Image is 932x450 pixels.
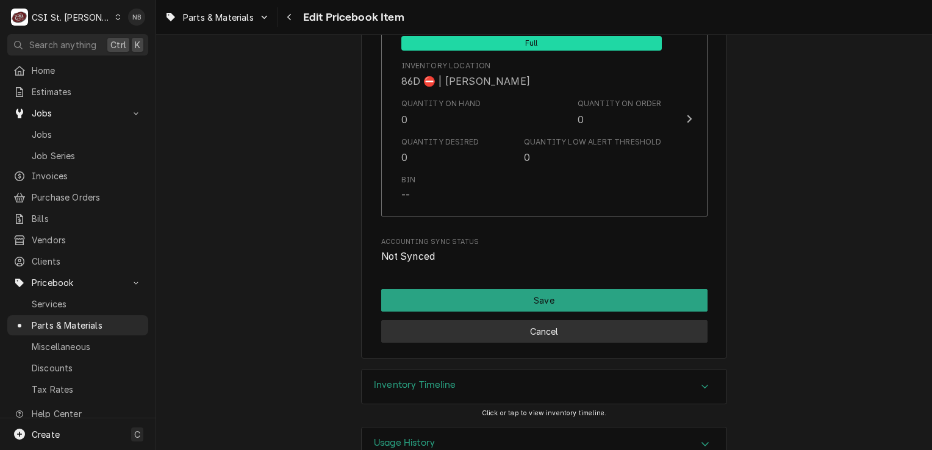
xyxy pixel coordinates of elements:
span: Estimates [32,85,142,98]
div: 0 [524,150,530,165]
span: Ctrl [110,38,126,51]
div: Button Group Row [381,312,708,343]
span: Parts & Materials [183,11,254,24]
div: 0 [401,150,407,165]
div: Quantity Low Alert Threshold [524,137,661,165]
a: Clients [7,251,148,271]
div: CSI St. [PERSON_NAME] [32,11,111,24]
a: Purchase Orders [7,187,148,207]
span: Discounts [32,362,142,374]
a: Estimates [7,82,148,102]
span: Not Synced [381,251,436,262]
div: Accordion Header [362,370,726,404]
a: Invoices [7,166,148,186]
div: Quantity Desired [401,137,479,148]
button: Search anythingCtrlK [7,34,148,55]
button: Accordion Details Expand Trigger [362,370,726,404]
div: Button Group Row [381,289,708,312]
button: Navigate back [280,7,299,27]
button: Cancel [381,320,708,343]
a: Home [7,60,148,80]
a: Vendors [7,230,148,250]
a: Go to Pricebook [7,273,148,293]
a: Miscellaneous [7,337,148,357]
div: 86D ⛔️ | [PERSON_NAME] [401,74,530,88]
span: Parts & Materials [32,319,142,332]
span: Tax Rates [32,383,142,396]
a: Jobs [7,124,148,145]
a: Bills [7,209,148,229]
div: Quantity on Order [578,98,662,109]
span: Pricebook [32,276,124,289]
div: CSI St. Louis's Avatar [11,9,28,26]
a: Job Series [7,146,148,166]
span: Bills [32,212,142,225]
div: Full [401,35,662,51]
a: Parts & Materials [7,315,148,335]
div: Bin [401,174,415,185]
div: NB [128,9,145,26]
span: K [135,38,140,51]
a: Services [7,294,148,314]
span: Vendors [32,234,142,246]
a: Go to Parts & Materials [160,7,274,27]
div: Quantity on Hand [401,98,481,109]
div: Quantity on Order [578,98,662,126]
div: Location [401,60,530,88]
div: 0 [401,112,407,127]
div: Inventory Timeline [361,369,727,404]
span: C [134,428,140,441]
a: Tax Rates [7,379,148,399]
span: Accounting Sync Status [381,249,708,264]
h3: Inventory Timeline [374,379,456,391]
span: Job Series [32,149,142,162]
div: Inventory Location [401,60,491,71]
span: Purchase Orders [32,191,142,204]
span: Help Center [32,407,141,420]
span: Jobs [32,128,142,141]
div: Accounting Sync Status [381,237,708,263]
a: Go to Jobs [7,103,148,123]
span: Full [401,36,662,51]
div: Quantity on Hand [401,98,481,126]
span: Accounting Sync Status [381,237,708,247]
button: Save [381,289,708,312]
div: Bin [401,174,415,202]
div: Button Group [381,289,708,343]
div: -- [401,188,410,202]
span: Jobs [32,107,124,120]
span: Invoices [32,170,142,182]
span: Home [32,64,142,77]
h3: Usage History [374,437,435,449]
div: C [11,9,28,26]
span: Search anything [29,38,96,51]
span: Services [32,298,142,310]
span: Edit Pricebook Item [299,9,404,26]
a: Go to Help Center [7,404,148,424]
div: Nick Badolato's Avatar [128,9,145,26]
span: Create [32,429,60,440]
span: Click or tap to view inventory timeline. [482,409,606,417]
span: Clients [32,255,142,268]
button: Update Inventory Level [381,21,708,216]
a: Discounts [7,358,148,378]
div: Quantity Desired [401,137,479,165]
span: Miscellaneous [32,340,142,353]
div: 0 [578,112,584,127]
div: Quantity Low Alert Threshold [524,137,661,148]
